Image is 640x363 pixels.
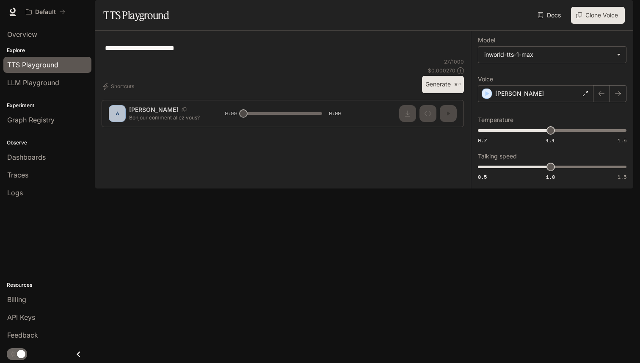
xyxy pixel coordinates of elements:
iframe: Intercom live chat [611,334,632,355]
p: Talking speed [478,153,517,159]
button: Clone Voice [571,7,625,24]
span: 1.1 [546,137,555,144]
p: ⌘⏎ [454,82,461,87]
p: $ 0.000270 [428,67,455,74]
span: 0.7 [478,137,487,144]
p: 27 / 1000 [444,58,464,65]
span: 1.0 [546,173,555,180]
a: Docs [536,7,564,24]
button: Generate⌘⏎ [422,76,464,93]
p: Model [478,37,495,43]
h1: TTS Playground [103,7,169,24]
div: inworld-tts-1-max [484,50,612,59]
span: 1.5 [618,137,626,144]
span: 0.5 [478,173,487,180]
p: [PERSON_NAME] [495,89,544,98]
p: Default [35,8,56,16]
button: All workspaces [22,3,69,20]
span: 1.5 [618,173,626,180]
p: Voice [478,76,493,82]
button: Shortcuts [102,80,138,93]
div: inworld-tts-1-max [478,47,626,63]
p: Temperature [478,117,513,123]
